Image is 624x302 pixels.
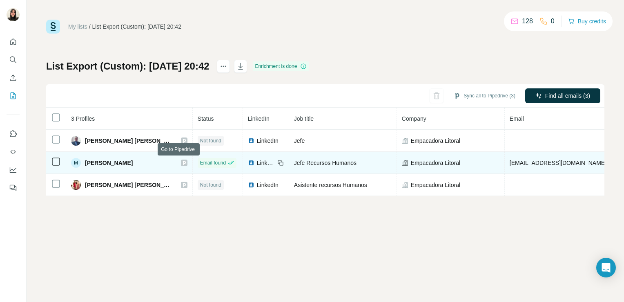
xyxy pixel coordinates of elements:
span: Company [402,115,426,122]
span: LinkedIn [257,159,275,167]
span: Jefe Recursos Humanos [294,160,357,166]
span: Status [198,115,214,122]
span: Not found [200,181,221,189]
button: Feedback [7,180,20,195]
p: 0 [551,16,555,26]
img: LinkedIn logo [248,160,254,166]
img: LinkedIn logo [248,182,254,188]
h1: List Export (Custom): [DATE] 20:42 [46,60,209,73]
img: Surfe Logo [46,20,60,34]
a: My lists [68,23,87,30]
img: Avatar [71,180,81,190]
p: 128 [522,16,533,26]
img: LinkedIn logo [248,137,254,144]
span: [PERSON_NAME] [85,159,133,167]
span: Empacadora Litoral [411,159,460,167]
span: [PERSON_NAME] [PERSON_NAME] [85,137,173,145]
button: Dashboard [7,162,20,177]
span: Email found [200,159,226,167]
div: Enrichment is done [253,61,310,71]
span: Not found [200,137,221,144]
button: Enrich CSV [7,70,20,85]
button: actions [217,60,230,73]
img: Avatar [71,136,81,146]
button: Search [7,52,20,67]
div: List Export (Custom): [DATE] 20:42 [92,23,181,31]
button: My lists [7,88,20,103]
div: M [71,158,81,168]
button: Quick start [7,34,20,49]
span: [PERSON_NAME] [PERSON_NAME] [85,181,173,189]
li: / [89,23,91,31]
img: Avatar [7,8,20,21]
span: 3 Profiles [71,115,95,122]
span: Empacadora Litoral [411,181,460,189]
button: Use Surfe on LinkedIn [7,126,20,141]
span: Asistente recursos Humanos [294,182,367,188]
span: Jefe [294,137,305,144]
span: LinkedIn [248,115,270,122]
span: Find all emails (3) [545,92,590,100]
button: Use Surfe API [7,144,20,159]
span: LinkedIn [257,137,279,145]
span: Empacadora Litoral [411,137,460,145]
span: [EMAIL_ADDRESS][DOMAIN_NAME] [510,160,606,166]
span: Job title [294,115,314,122]
button: Find all emails (3) [525,88,600,103]
button: Sync all to Pipedrive (3) [448,90,521,102]
div: Open Intercom Messenger [596,258,616,277]
span: LinkedIn [257,181,279,189]
button: Buy credits [568,16,606,27]
span: Email [510,115,524,122]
